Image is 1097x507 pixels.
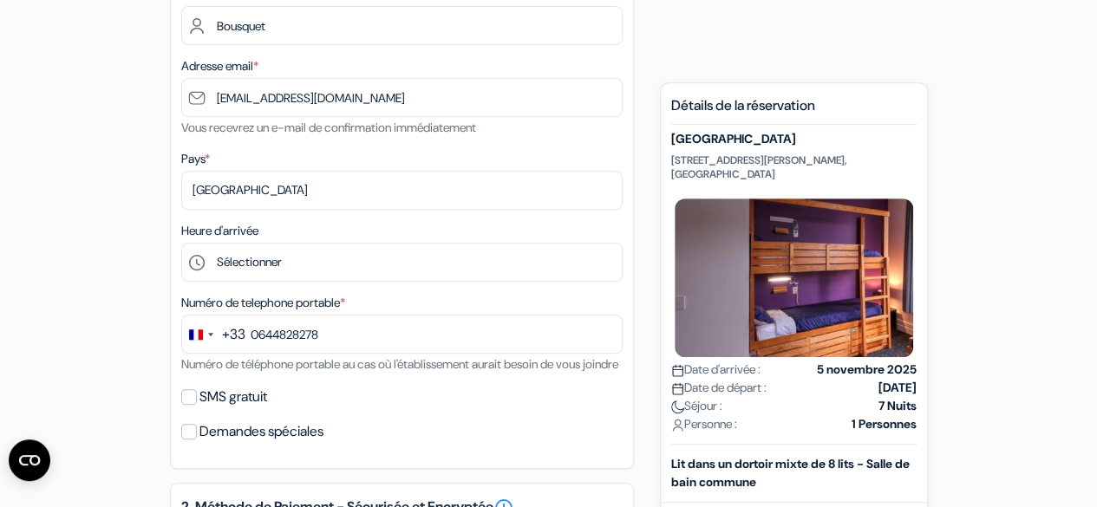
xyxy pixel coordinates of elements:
[181,78,623,117] input: Entrer adresse e-mail
[181,294,345,312] label: Numéro de telephone portable
[181,6,623,45] input: Entrer le nom de famille
[199,419,323,444] label: Demandes spéciales
[181,150,210,168] label: Pays
[9,439,50,481] button: Ouvrir le widget CMP
[181,315,623,354] input: 6 12 34 56 78
[671,415,737,433] span: Personne :
[671,97,917,125] h5: Détails de la réservation
[671,132,917,146] h5: [GEOGRAPHIC_DATA]
[671,379,767,397] span: Date de départ :
[852,415,917,433] strong: 1 Personnes
[817,361,917,379] strong: 5 novembre 2025
[671,419,684,432] img: user_icon.svg
[181,57,258,75] label: Adresse email
[199,385,267,409] label: SMS gratuit
[222,324,245,345] div: +33
[671,456,910,490] b: Lit dans un dortoir mixte de 8 lits - Salle de bain commune
[671,153,917,181] p: [STREET_ADDRESS][PERSON_NAME], [GEOGRAPHIC_DATA]
[671,397,722,415] span: Séjour :
[671,364,684,377] img: calendar.svg
[181,356,618,372] small: Numéro de téléphone portable au cas où l'établissement aurait besoin de vous joindre
[182,315,245,353] button: Change country, selected France (+33)
[878,379,917,397] strong: [DATE]
[671,382,684,395] img: calendar.svg
[878,397,917,415] strong: 7 Nuits
[181,120,476,135] small: Vous recevrez un e-mail de confirmation immédiatement
[181,222,258,240] label: Heure d'arrivée
[671,400,684,413] img: moon.svg
[671,361,761,379] span: Date d'arrivée :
